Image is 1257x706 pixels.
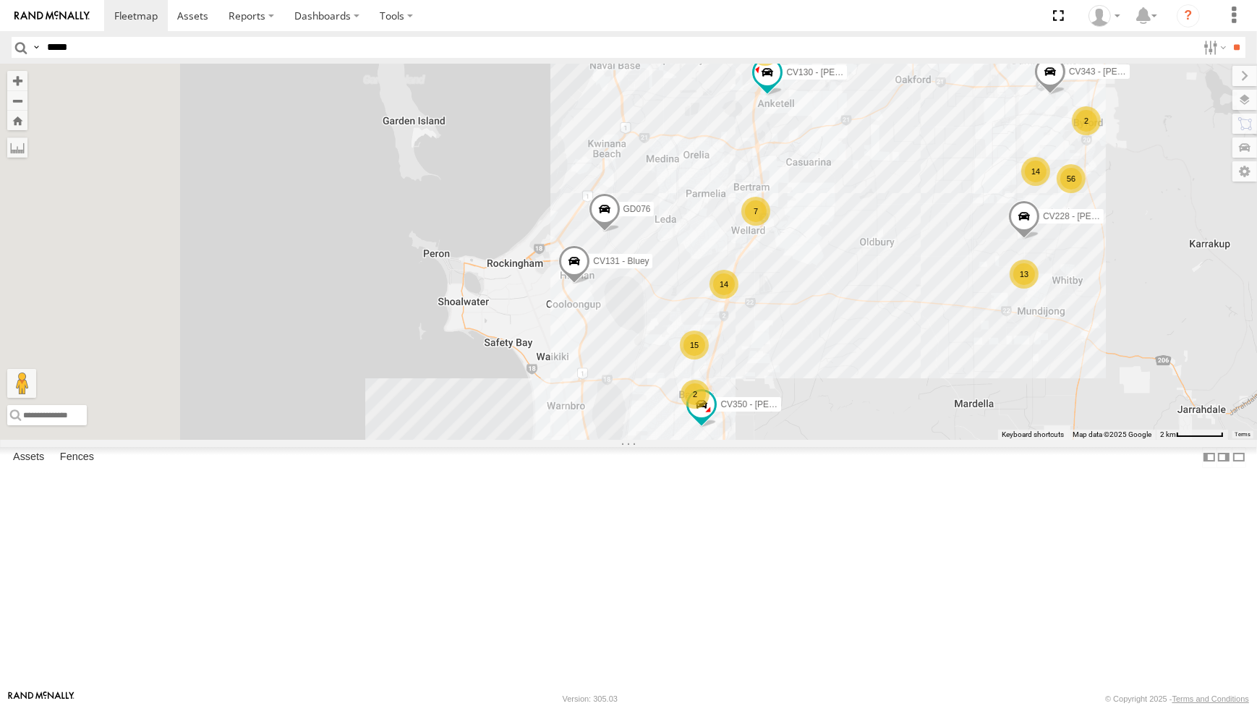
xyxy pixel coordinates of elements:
span: GD076 [623,204,651,214]
span: CV350 - [PERSON_NAME] [720,399,826,409]
label: Dock Summary Table to the Right [1216,447,1231,468]
div: 15 [680,331,709,360]
label: Assets [6,448,51,468]
div: 7 [741,197,770,226]
div: 2 [1072,106,1101,135]
span: Map data ©2025 Google [1073,430,1151,438]
a: Visit our Website [8,692,74,706]
div: 56 [1057,164,1086,193]
span: CV228 - [PERSON_NAME] [1043,211,1149,221]
div: Jaydon Walker [1083,5,1125,27]
div: 14 [1021,157,1050,186]
label: Fences [53,448,101,468]
span: CV130 - [PERSON_NAME] [786,67,892,77]
span: CV343 - [PERSON_NAME] (crackers) [1069,67,1216,77]
a: Terms and Conditions [1172,694,1249,703]
label: Hide Summary Table [1232,447,1246,468]
i: ? [1177,4,1200,27]
a: Terms [1235,431,1250,437]
span: CV131 - Bluey [593,256,649,266]
button: Zoom in [7,71,27,90]
label: Search Filter Options [1198,37,1229,58]
img: rand-logo.svg [14,11,90,21]
div: Version: 305.03 [563,694,618,703]
button: Zoom out [7,90,27,111]
label: Search Query [30,37,42,58]
button: Drag Pegman onto the map to open Street View [7,369,36,398]
label: Map Settings [1232,161,1257,182]
label: Dock Summary Table to the Left [1202,447,1216,468]
div: 4 [751,37,780,66]
label: Measure [7,137,27,158]
span: 2 km [1160,430,1176,438]
div: 14 [710,270,738,299]
div: 13 [1010,260,1039,289]
button: Map Scale: 2 km per 62 pixels [1156,430,1228,440]
div: © Copyright 2025 - [1105,694,1249,703]
button: Zoom Home [7,111,27,130]
button: Keyboard shortcuts [1002,430,1064,440]
div: 2 [681,380,710,409]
